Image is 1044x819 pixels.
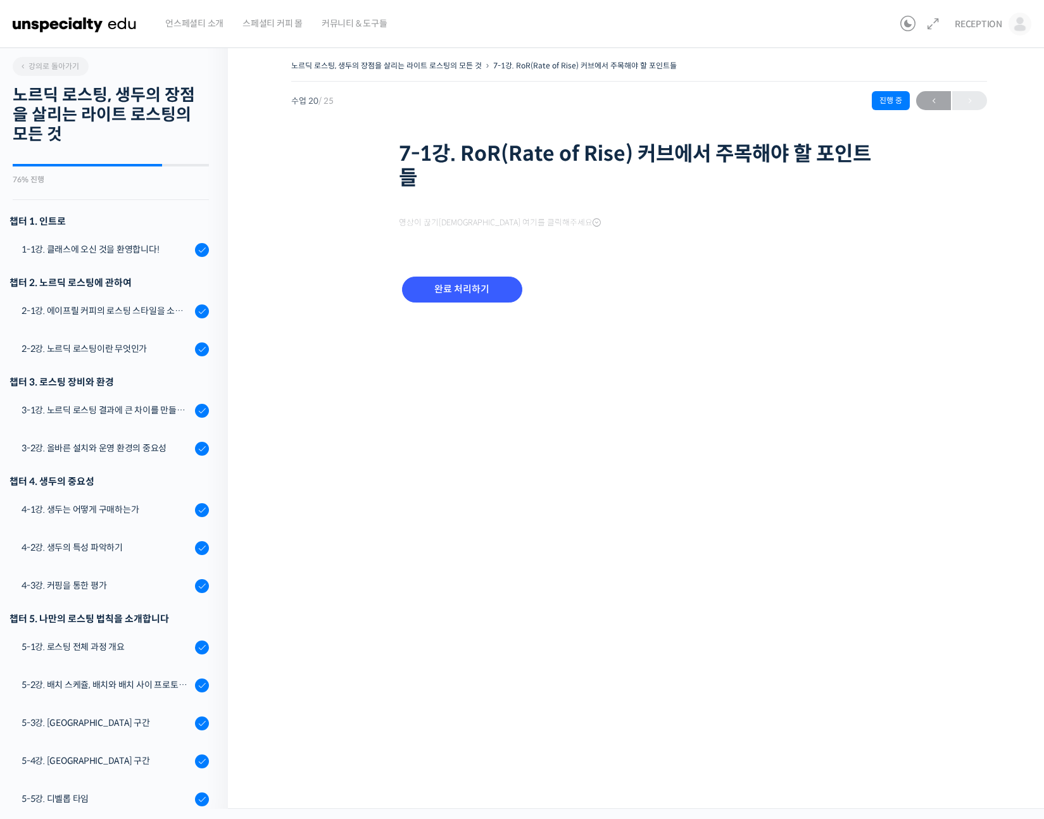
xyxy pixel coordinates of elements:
[399,142,880,191] h1: 7-1강. RoR(Rate of Rise) 커브에서 주목해야 할 포인트들
[22,716,191,730] div: 5-3강. [GEOGRAPHIC_DATA] 구간
[13,176,209,184] div: 76% 진행
[9,373,209,391] div: 챕터 3. 로스팅 장비와 환경
[318,96,334,106] span: / 25
[22,678,191,692] div: 5-2강. 배치 스케쥴, 배치와 배치 사이 프로토콜 & 투입 온도
[291,97,334,105] span: 수업 20
[22,342,191,356] div: 2-2강. 노르딕 로스팅이란 무엇인가
[22,403,191,417] div: 3-1강. 노르딕 로스팅 결과에 큰 차이를 만들어내는 로스팅 머신의 종류와 환경
[9,473,209,490] div: 챕터 4. 생두의 중요성
[9,213,209,230] h3: 챕터 1. 인트로
[9,610,209,627] div: 챕터 5. 나만의 로스팅 법칙을 소개합니다
[19,61,79,71] span: 강의로 돌아가기
[13,85,209,145] h2: 노르딕 로스팅, 생두의 장점을 살리는 라이트 로스팅의 모든 것
[916,92,951,109] span: ←
[493,61,677,70] a: 7-1강. RoR(Rate of Rise) 커브에서 주목해야 할 포인트들
[402,277,522,303] input: 완료 처리하기
[22,792,191,806] div: 5-5강. 디벨롭 타임
[291,61,482,70] a: 노르딕 로스팅, 생두의 장점을 살리는 라이트 로스팅의 모든 것
[399,218,601,228] span: 영상이 끊기[DEMOGRAPHIC_DATA] 여기를 클릭해주세요
[22,304,191,318] div: 2-1강. 에이프릴 커피의 로스팅 스타일을 소개합니다
[22,541,191,554] div: 4-2강. 생두의 특성 파악하기
[22,242,191,256] div: 1-1강. 클래스에 오신 것을 환영합니다!
[22,578,191,592] div: 4-3강. 커핑을 통한 평가
[22,640,191,654] div: 5-1강. 로스팅 전체 과정 개요
[872,91,910,110] div: 진행 중
[22,754,191,768] div: 5-4강. [GEOGRAPHIC_DATA] 구간
[9,274,209,291] div: 챕터 2. 노르딕 로스팅에 관하여
[22,503,191,516] div: 4-1강. 생두는 어떻게 구매하는가
[955,18,1002,30] span: RECEPTION
[22,441,191,455] div: 3-2강. 올바른 설치와 운영 환경의 중요성
[916,91,951,110] a: ←이전
[13,57,89,76] a: 강의로 돌아가기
